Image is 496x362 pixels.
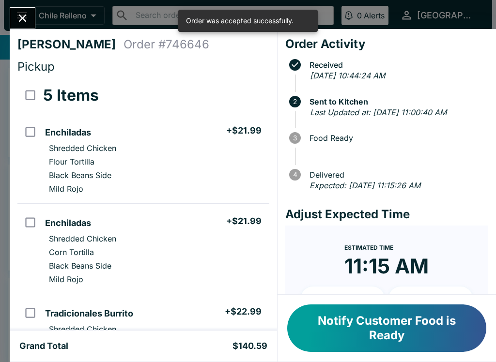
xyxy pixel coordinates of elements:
[226,125,262,136] h5: + $21.99
[45,217,91,229] h5: Enchiladas
[45,127,91,138] h5: Enchiladas
[17,37,124,52] h4: [PERSON_NAME]
[305,97,488,106] span: Sent to Kitchen
[232,340,267,352] h5: $140.59
[305,60,488,69] span: Received
[226,215,262,227] h5: + $21.99
[186,13,294,29] div: Order was accepted successfully.
[388,287,473,311] button: + 20
[49,184,83,194] p: Mild Rojo
[124,37,209,52] h4: Order # 746646
[305,170,488,179] span: Delivered
[49,170,111,180] p: Black Beans Side
[310,181,420,190] em: Expected: [DATE] 11:15:26 AM
[49,324,116,334] p: Shredded Chicken
[17,60,55,74] span: Pickup
[310,107,447,117] em: Last Updated at: [DATE] 11:00:40 AM
[285,207,488,222] h4: Adjust Expected Time
[301,287,385,311] button: + 10
[225,306,262,317] h5: + $22.99
[49,234,116,243] p: Shredded Chicken
[49,247,94,257] p: Corn Tortilla
[49,157,94,166] p: Flour Tortilla
[310,71,385,80] em: [DATE] 10:44:24 AM
[49,274,83,284] p: Mild Rojo
[49,261,111,271] p: Black Beans Side
[285,37,488,51] h4: Order Activity
[43,86,99,105] h3: 5 Items
[49,143,116,153] p: Shredded Chicken
[305,134,488,142] span: Food Ready
[287,304,486,352] button: Notify Customer Food is Ready
[19,340,68,352] h5: Grand Total
[293,171,297,179] text: 4
[344,254,429,279] time: 11:15 AM
[10,8,35,29] button: Close
[293,134,297,142] text: 3
[293,98,297,106] text: 2
[45,308,133,319] h5: Tradicionales Burrito
[344,244,393,251] span: Estimated Time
